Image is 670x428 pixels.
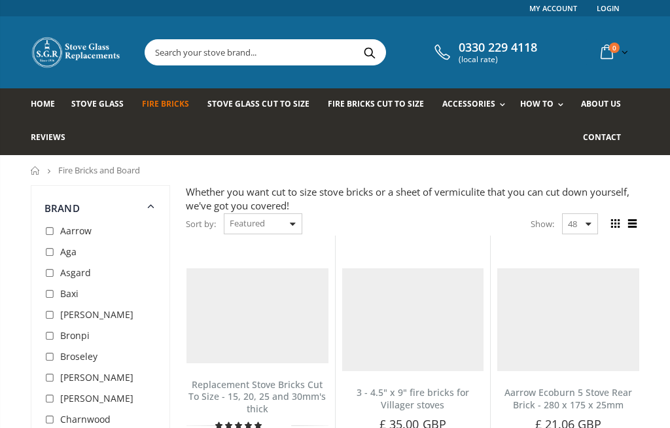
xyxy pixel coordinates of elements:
a: Fire Bricks [142,88,199,122]
a: Aarrow Ecoburn 5 Stove Rear Brick - 280 x 175 x 25mm [504,386,632,411]
span: Charnwood [60,413,111,425]
a: Stove Glass Cut To Size [207,88,319,122]
a: Stove Glass [71,88,133,122]
span: Aga [60,245,77,258]
a: 3 - 4.5" x 9" fire bricks for Villager stoves [357,386,469,411]
span: [PERSON_NAME] [60,371,133,383]
span: Aarrow [60,224,92,237]
span: Fire Bricks [142,98,189,109]
a: About us [581,88,631,122]
span: About us [581,98,621,109]
span: Contact [583,132,621,143]
span: Fire Bricks Cut To Size [328,98,424,109]
span: Asgard [60,266,91,279]
img: Stove Glass Replacement [31,36,122,69]
input: Search your stove brand... [145,40,506,65]
button: Search [355,40,384,65]
span: List view [625,217,639,231]
span: 0 [609,43,620,53]
a: Accessories [442,88,512,122]
a: How To [520,88,570,122]
span: Home [31,98,55,109]
span: Fire Bricks and Board [58,164,140,176]
span: [PERSON_NAME] [60,308,133,321]
span: [PERSON_NAME] [60,392,133,404]
span: Bronpi [60,329,90,342]
a: Contact [583,122,631,155]
div: Whether you want cut to size stove bricks or a sheet of vermiculite that you can cut down yoursel... [186,185,639,213]
a: Home [31,166,41,175]
a: Replacement Stove Bricks Cut To Size - 15, 20, 25 and 30mm's thick [188,378,326,416]
a: Home [31,88,65,122]
a: Fire Bricks Cut To Size [328,88,434,122]
span: Baxi [60,287,79,300]
span: Brand [44,202,80,215]
span: Broseley [60,350,97,363]
span: Sort by: [186,213,216,236]
span: Show: [531,213,554,234]
a: Reviews [31,122,75,155]
span: Stove Glass Cut To Size [207,98,309,109]
span: Stove Glass [71,98,124,109]
span: How To [520,98,554,109]
span: Accessories [442,98,495,109]
span: Reviews [31,132,65,143]
a: 0 [595,39,631,65]
span: Grid view [608,217,622,231]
